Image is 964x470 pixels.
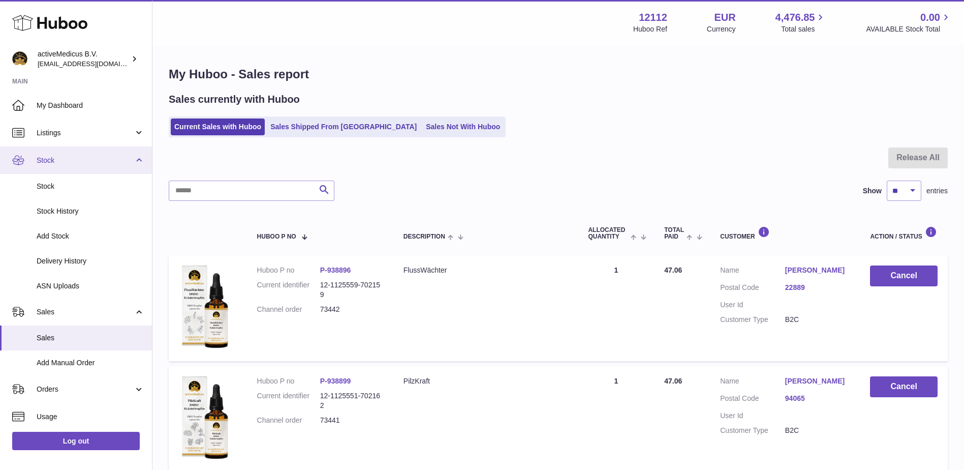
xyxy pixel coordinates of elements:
[720,266,785,278] dt: Name
[720,226,850,240] div: Customer
[926,186,948,196] span: entries
[320,305,383,314] dd: 73442
[38,60,149,68] span: [EMAIL_ADDRESS][DOMAIN_NAME]
[37,385,134,394] span: Orders
[257,233,296,240] span: Huboo P no
[38,49,129,69] div: activeMedicus B.V.
[781,24,826,34] span: Total sales
[320,377,351,385] a: P-938899
[720,300,785,310] dt: User Id
[863,186,882,196] label: Show
[785,394,850,403] a: 94065
[403,266,568,275] div: FlussWächter
[664,266,682,274] span: 47.06
[866,24,952,34] span: AVAILABLE Stock Total
[785,266,850,275] a: [PERSON_NAME]
[422,119,504,135] a: Sales Not With Huboo
[37,156,134,165] span: Stock
[320,391,383,410] dd: 12-1125551-702162
[639,11,667,24] strong: 12112
[37,333,144,343] span: Sales
[37,128,134,138] span: Listings
[588,227,628,240] span: ALLOCATED Quantity
[775,11,815,24] span: 4,476.85
[664,227,684,240] span: Total paid
[870,266,938,286] button: Cancel
[707,24,736,34] div: Currency
[37,207,144,216] span: Stock History
[37,231,144,241] span: Add Stock
[664,377,682,385] span: 47.06
[775,11,827,34] a: 4,476.85 Total sales
[320,280,383,300] dd: 12-1125559-702159
[785,376,850,386] a: [PERSON_NAME]
[785,426,850,435] dd: B2C
[179,266,230,348] img: 121121705937549.png
[257,266,320,275] dt: Huboo P no
[37,358,144,368] span: Add Manual Order
[257,391,320,410] dt: Current identifier
[257,280,320,300] dt: Current identifier
[37,256,144,266] span: Delivery History
[37,101,144,110] span: My Dashboard
[578,255,654,361] td: 1
[720,411,785,421] dt: User Id
[785,283,850,292] a: 22889
[37,412,144,422] span: Usage
[720,315,785,325] dt: Customer Type
[257,305,320,314] dt: Channel order
[37,307,134,317] span: Sales
[320,266,351,274] a: P-938896
[257,416,320,425] dt: Channel order
[870,226,938,240] div: Action / Status
[633,24,667,34] div: Huboo Ref
[866,11,952,34] a: 0.00 AVAILABLE Stock Total
[870,376,938,397] button: Cancel
[720,283,785,295] dt: Postal Code
[714,11,735,24] strong: EUR
[37,281,144,291] span: ASN Uploads
[12,51,27,67] img: internalAdmin-12112@internal.huboo.com
[403,376,568,386] div: PilzKraft
[720,426,785,435] dt: Customer Type
[169,93,300,106] h2: Sales currently with Huboo
[179,376,230,459] img: 121121705937524.png
[785,315,850,325] dd: B2C
[920,11,940,24] span: 0.00
[37,182,144,191] span: Stock
[169,66,948,82] h1: My Huboo - Sales report
[257,376,320,386] dt: Huboo P no
[403,233,445,240] span: Description
[171,119,265,135] a: Current Sales with Huboo
[12,432,140,450] a: Log out
[267,119,420,135] a: Sales Shipped From [GEOGRAPHIC_DATA]
[320,416,383,425] dd: 73441
[720,376,785,389] dt: Name
[720,394,785,406] dt: Postal Code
